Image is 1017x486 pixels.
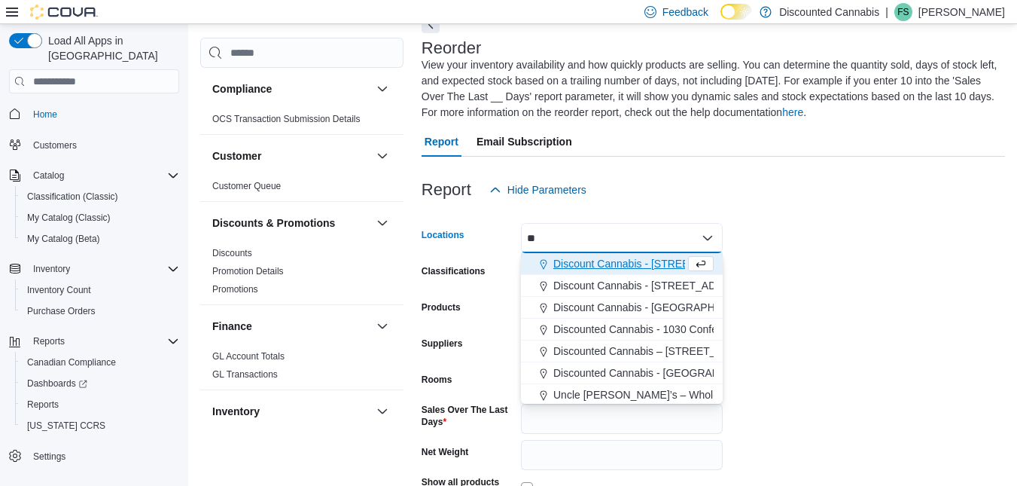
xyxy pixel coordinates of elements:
[422,57,997,121] div: View your inventory availability and how quickly products are selling. You can determine the quan...
[15,301,185,322] button: Purchase Orders
[27,332,71,350] button: Reports
[21,353,122,371] a: Canadian Compliance
[200,177,403,201] div: Customer
[21,396,179,414] span: Reports
[782,106,803,118] a: here
[3,258,185,280] button: Inventory
[894,3,912,21] div: Felix Saji
[15,186,185,207] button: Classification (Classic)
[33,335,65,347] span: Reports
[373,214,391,232] button: Discounts & Promotions
[27,284,91,296] span: Inventory Count
[21,374,179,393] span: Dashboards
[200,347,403,390] div: Finance
[422,15,440,33] button: Next
[3,134,185,156] button: Customers
[27,448,72,466] a: Settings
[212,247,252,259] span: Discounts
[21,188,124,206] a: Classification (Classic)
[27,332,179,350] span: Reports
[27,260,76,278] button: Inventory
[27,399,59,411] span: Reports
[15,373,185,394] a: Dashboards
[15,228,185,249] button: My Catalog (Beta)
[779,3,879,21] p: Discounted Cannabis
[33,170,64,182] span: Catalog
[521,319,723,341] button: Discounted Cannabis - 1030 Confederation [GEOGRAPHIC_DATA]
[212,81,370,96] button: Compliance
[702,232,714,244] button: Close list of options
[422,338,463,350] label: Suppliers
[3,102,185,124] button: Home
[553,256,755,271] span: Discount Cannabis - [STREET_ADDRESS]
[42,33,179,63] span: Load All Apps in [GEOGRAPHIC_DATA]
[373,80,391,98] button: Compliance
[422,446,468,458] label: Net Weight
[521,362,723,384] button: Discounted Cannabis - [GEOGRAPHIC_DATA]
[553,365,772,381] span: Discounted Cannabis - [GEOGRAPHIC_DATA]
[553,344,776,359] span: Discounted Cannabis – [STREET_ADDRESS] )
[422,39,481,57] h3: Reorder
[212,368,278,381] span: GL Transactions
[212,266,284,277] a: Promotion Details
[422,181,471,199] h3: Report
[373,402,391,420] button: Inventory
[3,331,185,352] button: Reports
[212,350,285,362] span: GL Account Totals
[662,5,708,20] span: Feedback
[521,297,723,319] button: Discount Cannabis - [GEOGRAPHIC_DATA] ([GEOGRAPHIC_DATA] )
[21,281,179,299] span: Inventory Count
[212,351,285,362] a: GL Account Totals
[3,445,185,467] button: Settings
[422,404,515,428] label: Sales Over The Last Days
[521,341,723,362] button: Discounted Cannabis – [STREET_ADDRESS] )
[885,3,888,21] p: |
[477,127,572,157] span: Email Subscription
[212,404,370,419] button: Inventory
[200,244,403,304] div: Discounts & Promotions
[27,167,179,185] span: Catalog
[212,148,370,164] button: Customer
[483,175,592,205] button: Hide Parameters
[897,3,909,21] span: FS
[521,384,723,406] button: Uncle [PERSON_NAME]’s – Wholesale Warehouse
[21,374,93,393] a: Dashboards
[21,188,179,206] span: Classification (Classic)
[27,167,70,185] button: Catalog
[27,305,96,317] span: Purchase Orders
[212,148,261,164] h3: Customer
[212,284,258,295] a: Promotions
[33,263,70,275] span: Inventory
[27,260,179,278] span: Inventory
[27,233,100,245] span: My Catalog (Beta)
[212,319,252,334] h3: Finance
[212,81,272,96] h3: Compliance
[21,396,65,414] a: Reports
[212,181,281,191] a: Customer Queue
[212,215,335,231] h3: Discounts & Promotions
[27,136,179,154] span: Customers
[21,417,179,435] span: Washington CCRS
[425,127,458,157] span: Report
[21,302,179,320] span: Purchase Orders
[27,136,83,154] a: Customers
[21,230,106,248] a: My Catalog (Beta)
[212,215,370,231] button: Discounts & Promotions
[521,253,723,275] button: Discount Cannabis - [STREET_ADDRESS]
[200,110,403,134] div: Compliance
[33,451,65,463] span: Settings
[507,182,586,197] span: Hide Parameters
[27,356,116,368] span: Canadian Compliance
[3,165,185,186] button: Catalog
[21,281,97,299] a: Inventory Count
[212,283,258,295] span: Promotions
[212,265,284,277] span: Promotion Details
[21,209,117,227] a: My Catalog (Classic)
[553,278,887,293] span: Discount Cannabis - [STREET_ADDRESS][PERSON_NAME] ( sarnia )
[212,319,370,334] button: Finance
[15,352,185,373] button: Canadian Compliance
[27,420,105,432] span: [US_STATE] CCRS
[27,447,179,466] span: Settings
[21,417,111,435] a: [US_STATE] CCRS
